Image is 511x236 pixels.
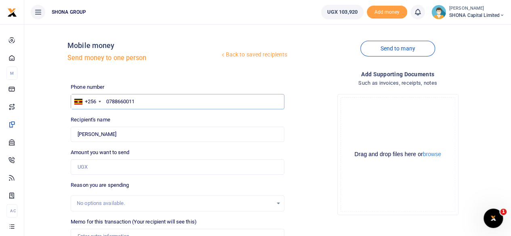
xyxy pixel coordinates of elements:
[321,5,364,19] a: UGX 103,920
[367,8,407,15] a: Add money
[71,83,104,91] label: Phone number
[337,94,458,215] div: File Uploader
[67,41,219,50] h4: Mobile money
[71,94,103,109] div: Uganda: +256
[431,5,446,19] img: profile-user
[6,204,17,217] li: Ac
[71,94,284,109] input: Enter phone number
[327,8,357,16] span: UGX 103,920
[449,5,505,12] small: [PERSON_NAME]
[500,209,507,215] span: 1
[367,6,407,19] li: Toup your wallet
[71,159,284,175] input: UGX
[341,150,455,158] div: Drag and drop files here or
[220,48,288,62] a: Back to saved recipients
[367,6,407,19] span: Add money
[431,5,505,19] a: profile-user [PERSON_NAME] SHONA Capital Limited
[6,67,17,80] li: M
[71,127,284,142] input: MTN & Airtel numbers are validated
[484,209,503,228] iframe: Intercom live chat
[7,8,17,17] img: logo-small
[7,9,17,15] a: logo-small logo-large logo-large
[360,41,435,56] a: Send to many
[77,199,273,207] div: No options available.
[71,148,129,157] label: Amount you want to send
[318,5,367,19] li: Wallet ballance
[67,54,219,62] h5: Send money to one person
[291,70,505,79] h4: Add supporting Documents
[85,98,96,106] div: +256
[449,12,505,19] span: SHONA Capital Limited
[291,79,505,88] h4: Such as invoices, receipts, notes
[71,116,110,124] label: Recipient's name
[71,181,129,189] label: Reason you are spending
[423,151,441,157] button: browse
[48,8,89,16] span: SHONA GROUP
[71,218,197,226] label: Memo for this transaction (Your recipient will see this)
